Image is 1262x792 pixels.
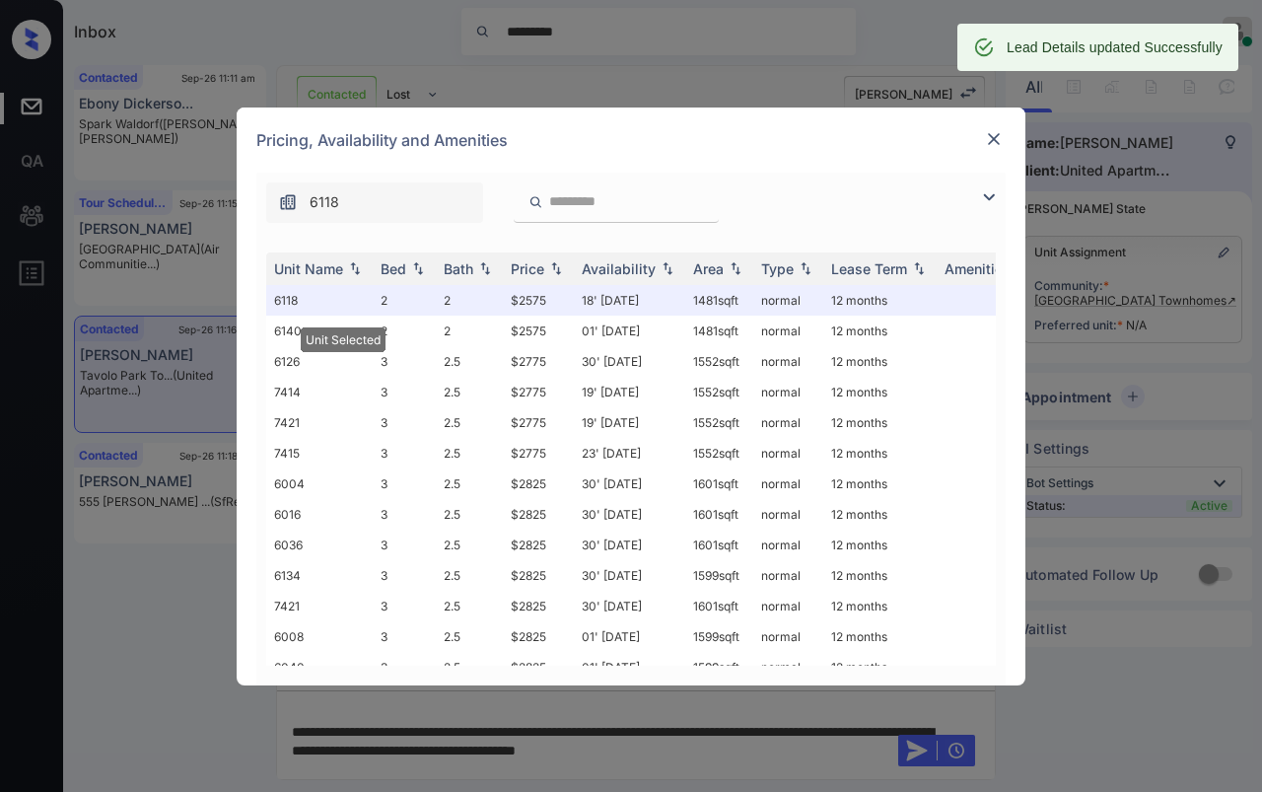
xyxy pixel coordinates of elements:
[823,530,937,560] td: 12 months
[266,346,373,377] td: 6126
[278,192,298,212] img: icon-zuma
[753,591,823,621] td: normal
[436,652,503,683] td: 2.5
[444,260,473,277] div: Bath
[685,285,753,316] td: 1481 sqft
[685,652,753,683] td: 1599 sqft
[266,560,373,591] td: 6134
[436,560,503,591] td: 2.5
[823,499,937,530] td: 12 months
[823,346,937,377] td: 12 months
[503,377,574,407] td: $2775
[753,468,823,499] td: normal
[753,316,823,346] td: normal
[310,191,339,213] span: 6118
[796,261,815,275] img: sorting
[574,621,685,652] td: 01' [DATE]
[436,285,503,316] td: 2
[909,261,929,275] img: sorting
[753,621,823,652] td: normal
[373,346,436,377] td: 3
[574,316,685,346] td: 01' [DATE]
[831,260,907,277] div: Lease Term
[984,129,1004,149] img: close
[503,316,574,346] td: $2575
[685,591,753,621] td: 1601 sqft
[266,316,373,346] td: 6140
[373,377,436,407] td: 3
[266,285,373,316] td: 6118
[658,261,677,275] img: sorting
[503,346,574,377] td: $2775
[753,377,823,407] td: normal
[761,260,794,277] div: Type
[574,285,685,316] td: 18' [DATE]
[266,377,373,407] td: 7414
[753,407,823,438] td: normal
[823,560,937,591] td: 12 months
[274,260,343,277] div: Unit Name
[436,468,503,499] td: 2.5
[753,438,823,468] td: normal
[685,407,753,438] td: 1552 sqft
[823,591,937,621] td: 12 months
[685,499,753,530] td: 1601 sqft
[685,530,753,560] td: 1601 sqft
[693,260,724,277] div: Area
[823,377,937,407] td: 12 months
[546,261,566,275] img: sorting
[574,530,685,560] td: 30' [DATE]
[574,560,685,591] td: 30' [DATE]
[436,530,503,560] td: 2.5
[685,377,753,407] td: 1552 sqft
[436,346,503,377] td: 2.5
[373,591,436,621] td: 3
[503,438,574,468] td: $2775
[574,591,685,621] td: 30' [DATE]
[373,499,436,530] td: 3
[685,316,753,346] td: 1481 sqft
[237,108,1025,173] div: Pricing, Availability and Amenities
[266,652,373,683] td: 6040
[753,346,823,377] td: normal
[726,261,745,275] img: sorting
[266,438,373,468] td: 7415
[436,377,503,407] td: 2.5
[823,316,937,346] td: 12 months
[436,407,503,438] td: 2.5
[373,407,436,438] td: 3
[574,377,685,407] td: 19' [DATE]
[436,499,503,530] td: 2.5
[436,316,503,346] td: 2
[685,621,753,652] td: 1599 sqft
[511,260,544,277] div: Price
[753,652,823,683] td: normal
[574,346,685,377] td: 30' [DATE]
[582,260,656,277] div: Availability
[436,438,503,468] td: 2.5
[574,652,685,683] td: 01' [DATE]
[373,621,436,652] td: 3
[266,499,373,530] td: 6016
[503,560,574,591] td: $2825
[753,499,823,530] td: normal
[1007,30,1223,65] div: Lead Details updated Successfully
[503,652,574,683] td: $2825
[373,468,436,499] td: 3
[503,499,574,530] td: $2825
[574,499,685,530] td: 30' [DATE]
[823,285,937,316] td: 12 months
[977,185,1001,209] img: icon-zuma
[373,530,436,560] td: 3
[475,261,495,275] img: sorting
[823,468,937,499] td: 12 months
[528,193,543,211] img: icon-zuma
[685,560,753,591] td: 1599 sqft
[945,260,1011,277] div: Amenities
[574,468,685,499] td: 30' [DATE]
[823,621,937,652] td: 12 months
[503,621,574,652] td: $2825
[685,438,753,468] td: 1552 sqft
[373,316,436,346] td: 2
[503,407,574,438] td: $2775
